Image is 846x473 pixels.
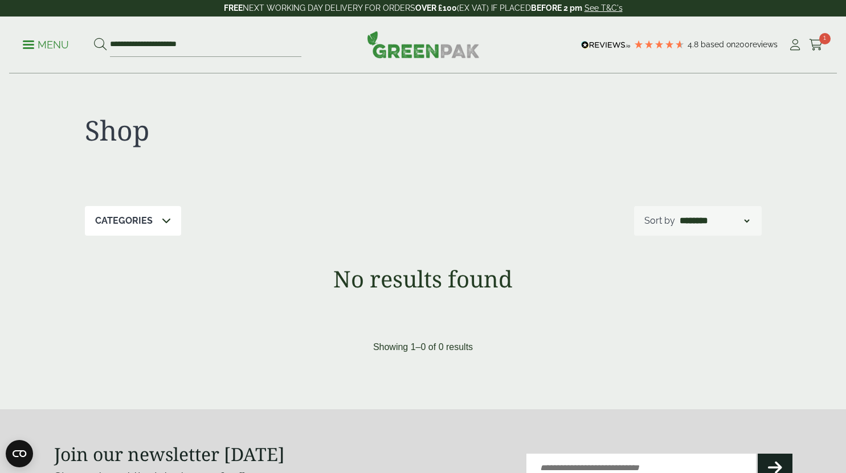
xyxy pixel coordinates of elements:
span: 200 [735,40,750,49]
div: 4.79 Stars [634,39,685,50]
span: 1 [819,33,831,44]
strong: Join our newsletter [DATE] [54,442,285,466]
p: Categories [95,214,153,228]
p: Sort by [644,214,675,228]
p: Showing 1–0 of 0 results [373,340,473,354]
strong: FREE [224,3,243,13]
i: My Account [788,39,802,51]
img: GreenPak Supplies [367,31,480,58]
h1: No results found [54,265,792,293]
button: Open CMP widget [6,440,33,467]
i: Cart [809,39,823,51]
span: reviews [750,40,778,49]
img: REVIEWS.io [581,41,631,49]
span: Based on [701,40,735,49]
strong: BEFORE 2 pm [531,3,582,13]
a: See T&C's [585,3,623,13]
p: Menu [23,38,69,52]
a: Menu [23,38,69,50]
strong: OVER £100 [415,3,457,13]
span: 4.8 [688,40,701,49]
a: 1 [809,36,823,54]
select: Shop order [677,214,751,228]
h1: Shop [85,114,423,147]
